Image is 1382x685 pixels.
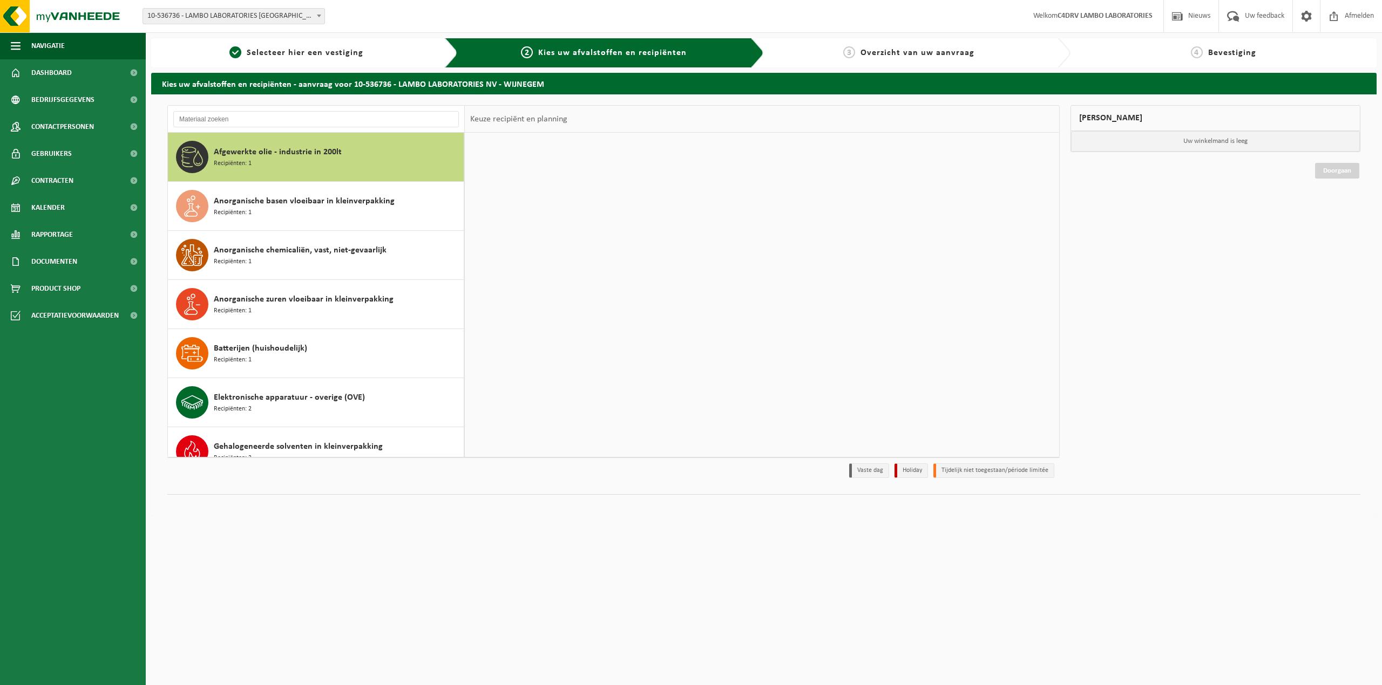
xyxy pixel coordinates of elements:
button: Anorganische basen vloeibaar in kleinverpakking Recipiënten: 1 [168,182,464,231]
li: Holiday [895,463,928,478]
span: Gebruikers [31,140,72,167]
span: Selecteer hier een vestiging [247,49,363,57]
span: Kalender [31,194,65,221]
span: Bedrijfsgegevens [31,86,94,113]
span: Anorganische basen vloeibaar in kleinverpakking [214,195,395,208]
button: Batterijen (huishoudelijk) Recipiënten: 1 [168,329,464,378]
a: 1Selecteer hier een vestiging [157,46,436,59]
h2: Kies uw afvalstoffen en recipiënten - aanvraag voor 10-536736 - LAMBO LABORATORIES NV - WIJNEGEM [151,73,1377,94]
span: Recipiënten: 2 [214,404,252,414]
span: Rapportage [31,221,73,248]
span: Bevestiging [1208,49,1256,57]
span: 10-536736 - LAMBO LABORATORIES NV - WIJNEGEM [143,9,324,24]
span: 10-536736 - LAMBO LABORATORIES NV - WIJNEGEM [143,8,325,24]
span: Recipiënten: 1 [214,159,252,169]
span: Recipiënten: 1 [214,355,252,365]
span: Recipiënten: 1 [214,208,252,218]
span: 4 [1191,46,1203,58]
span: Product Shop [31,275,80,302]
span: Batterijen (huishoudelijk) [214,342,307,355]
a: Doorgaan [1315,163,1359,179]
li: Tijdelijk niet toegestaan/période limitée [933,463,1054,478]
li: Vaste dag [849,463,889,478]
span: Anorganische chemicaliën, vast, niet-gevaarlijk [214,244,387,257]
button: Elektronische apparatuur - overige (OVE) Recipiënten: 2 [168,378,464,427]
span: Kies uw afvalstoffen en recipiënten [538,49,687,57]
button: Anorganische chemicaliën, vast, niet-gevaarlijk Recipiënten: 1 [168,231,464,280]
div: [PERSON_NAME] [1071,105,1361,131]
span: 1 [229,46,241,58]
strong: C4DRV LAMBO LABORATORIES [1058,12,1153,20]
p: Uw winkelmand is leeg [1071,131,1360,152]
span: Navigatie [31,32,65,59]
span: Recipiënten: 2 [214,453,252,463]
button: Afgewerkte olie - industrie in 200lt Recipiënten: 1 [168,133,464,182]
span: Contactpersonen [31,113,94,140]
span: Gehalogeneerde solventen in kleinverpakking [214,440,383,453]
span: 2 [521,46,533,58]
span: Recipiënten: 1 [214,306,252,316]
input: Materiaal zoeken [173,111,459,127]
span: Documenten [31,248,77,275]
span: Overzicht van uw aanvraag [861,49,974,57]
span: 3 [843,46,855,58]
span: Dashboard [31,59,72,86]
span: Acceptatievoorwaarden [31,302,119,329]
span: Contracten [31,167,73,194]
button: Gehalogeneerde solventen in kleinverpakking Recipiënten: 2 [168,427,464,476]
span: Afgewerkte olie - industrie in 200lt [214,146,342,159]
span: Anorganische zuren vloeibaar in kleinverpakking [214,293,394,306]
button: Anorganische zuren vloeibaar in kleinverpakking Recipiënten: 1 [168,280,464,329]
span: Recipiënten: 1 [214,257,252,267]
span: Elektronische apparatuur - overige (OVE) [214,391,365,404]
div: Keuze recipiënt en planning [465,106,573,133]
